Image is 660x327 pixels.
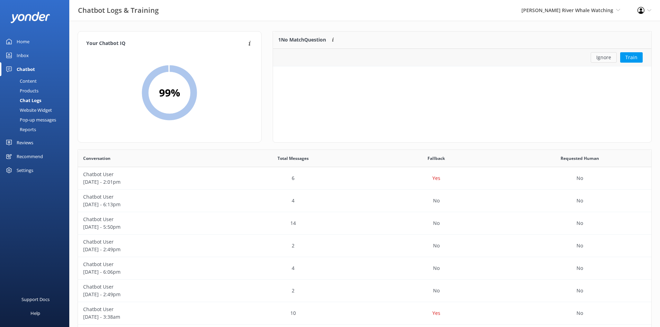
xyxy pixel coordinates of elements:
div: Website Widget [4,105,52,115]
p: 1 No Match Question [278,36,326,44]
p: 4 [292,197,294,205]
div: Help [30,306,40,320]
p: [DATE] - 2:49pm [83,246,216,253]
p: No [433,264,440,272]
a: Reports [4,125,69,134]
div: row [78,257,651,280]
p: No [577,287,583,294]
a: Website Widget [4,105,69,115]
p: No [433,287,440,294]
h4: Your Chatbot IQ [86,40,246,47]
p: Chatbot User [83,171,216,178]
p: Chatbot User [83,261,216,268]
div: Reviews [17,136,33,149]
span: Fallback [428,155,445,162]
div: Content [4,76,37,86]
div: Products [4,86,38,96]
p: 2 [292,242,294,249]
p: Chatbot User [83,306,216,313]
img: yonder-white-logo.png [10,12,50,23]
a: Products [4,86,69,96]
p: No [577,197,583,205]
button: Ignore [591,52,617,63]
div: row [78,212,651,235]
div: Settings [17,163,33,177]
p: 2 [292,287,294,294]
a: Pop-up messages [4,115,69,125]
p: No [433,219,440,227]
div: Chatbot [17,62,35,76]
a: Content [4,76,69,86]
p: [DATE] - 6:06pm [83,268,216,276]
div: row [78,302,651,325]
div: row [78,280,651,302]
p: [DATE] - 3:38am [83,313,216,321]
p: Chatbot User [83,193,216,201]
p: Yes [432,174,440,182]
button: Train [620,52,643,63]
p: 4 [292,264,294,272]
p: 10 [290,309,296,317]
div: Pop-up messages [4,115,56,125]
div: Chat Logs [4,96,41,105]
p: No [577,219,583,227]
p: No [433,197,440,205]
div: row [78,235,651,257]
span: Total Messages [278,155,309,162]
span: Requested Human [561,155,599,162]
p: No [577,309,583,317]
div: Support Docs [21,292,50,306]
p: Chatbot User [83,238,216,246]
p: Chatbot User [83,216,216,223]
div: Reports [4,125,36,134]
p: [DATE] - 2:49pm [83,291,216,298]
div: Inbox [17,48,29,62]
div: row [78,167,651,190]
div: Recommend [17,149,43,163]
p: 6 [292,174,294,182]
p: [DATE] - 2:01pm [83,178,216,186]
div: Home [17,35,29,48]
p: [DATE] - 5:50pm [83,223,216,231]
p: [DATE] - 6:13pm [83,201,216,208]
div: row [78,190,651,212]
div: grid [273,49,651,66]
p: No [577,242,583,249]
p: No [577,264,583,272]
p: 14 [290,219,296,227]
span: [PERSON_NAME] River Whale Watching [521,7,613,13]
div: row [273,49,651,66]
h2: 99 % [159,84,180,101]
a: Chat Logs [4,96,69,105]
p: No [433,242,440,249]
p: Yes [432,309,440,317]
p: Chatbot User [83,283,216,291]
span: Conversation [83,155,111,162]
h3: Chatbot Logs & Training [78,5,159,16]
p: No [577,174,583,182]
